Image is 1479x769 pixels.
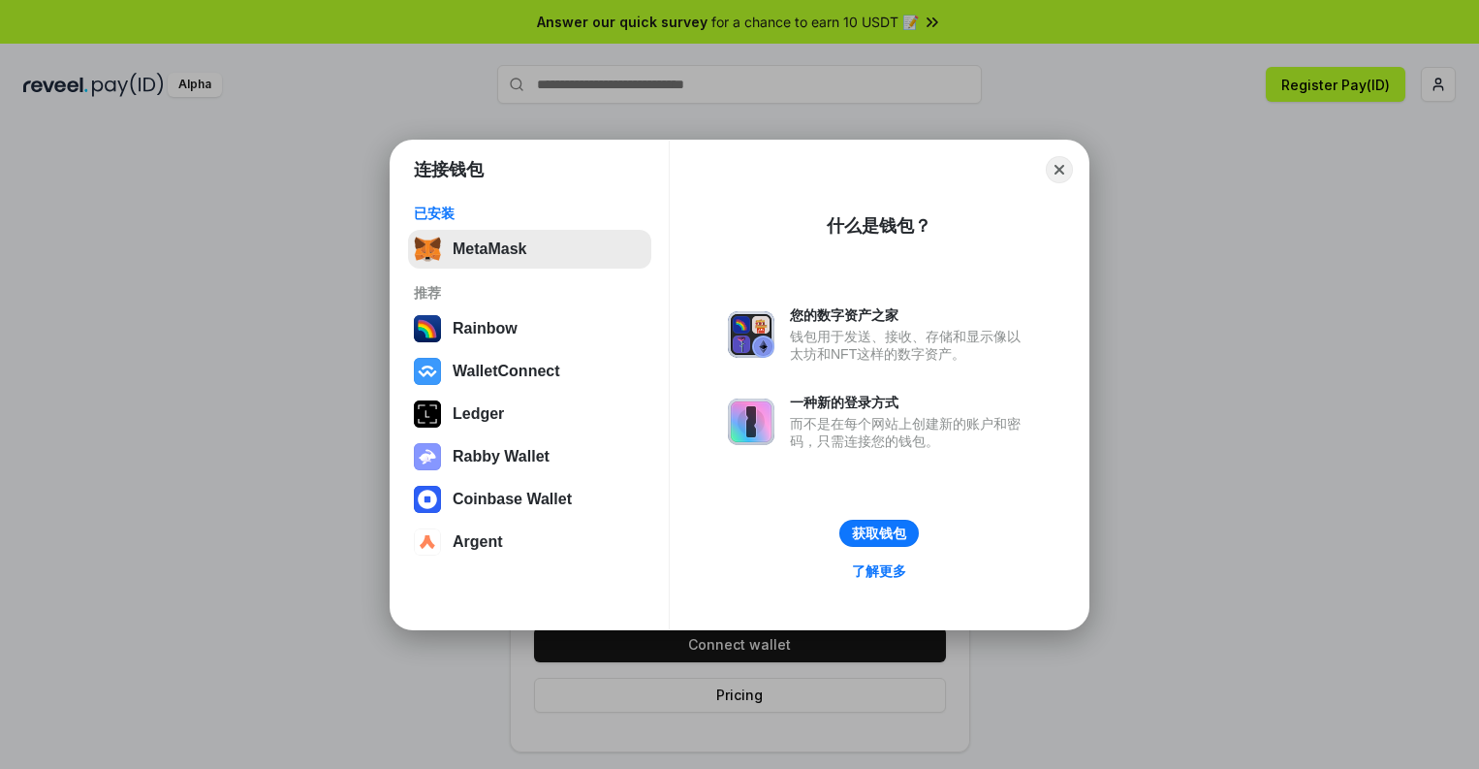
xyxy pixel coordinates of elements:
button: WalletConnect [408,352,651,391]
div: 了解更多 [852,562,906,580]
button: Ledger [408,395,651,433]
button: Rabby Wallet [408,437,651,476]
img: svg+xml,%3Csvg%20xmlns%3D%22http%3A%2F%2Fwww.w3.org%2F2000%2Fsvg%22%20fill%3D%22none%22%20viewBox... [414,443,441,470]
img: svg+xml,%3Csvg%20xmlns%3D%22http%3A%2F%2Fwww.w3.org%2F2000%2Fsvg%22%20width%3D%2228%22%20height%3... [414,401,441,428]
div: 什么是钱包？ [827,214,931,238]
button: Coinbase Wallet [408,480,651,519]
button: Rainbow [408,309,651,348]
img: svg+xml,%3Csvg%20xmlns%3D%22http%3A%2F%2Fwww.w3.org%2F2000%2Fsvg%22%20fill%3D%22none%22%20viewBox... [728,399,774,445]
div: WalletConnect [453,363,560,380]
img: svg+xml,%3Csvg%20xmlns%3D%22http%3A%2F%2Fwww.w3.org%2F2000%2Fsvg%22%20fill%3D%22none%22%20viewBox... [728,311,774,358]
div: Rabby Wallet [453,448,550,465]
div: Ledger [453,405,504,423]
div: 推荐 [414,284,645,302]
div: 一种新的登录方式 [790,394,1030,411]
div: MetaMask [453,240,526,258]
div: 您的数字资产之家 [790,306,1030,324]
div: Coinbase Wallet [453,491,572,508]
div: Argent [453,533,503,551]
img: svg+xml,%3Csvg%20width%3D%22120%22%20height%3D%22120%22%20viewBox%3D%220%200%20120%20120%22%20fil... [414,315,441,342]
a: 了解更多 [840,559,918,584]
img: svg+xml,%3Csvg%20width%3D%2228%22%20height%3D%2228%22%20viewBox%3D%220%200%2028%2028%22%20fill%3D... [414,358,441,385]
img: svg+xml,%3Csvg%20width%3D%2228%22%20height%3D%2228%22%20viewBox%3D%220%200%2028%2028%22%20fill%3D... [414,486,441,513]
div: 获取钱包 [852,525,906,542]
h1: 连接钱包 [414,158,484,181]
div: Rainbow [453,320,518,337]
button: MetaMask [408,230,651,269]
div: 钱包用于发送、接收、存储和显示像以太坊和NFT这样的数字资产。 [790,328,1030,363]
div: 已安装 [414,205,645,222]
img: svg+xml,%3Csvg%20fill%3D%22none%22%20height%3D%2233%22%20viewBox%3D%220%200%2035%2033%22%20width%... [414,236,441,263]
button: Argent [408,523,651,561]
button: 获取钱包 [839,520,919,547]
img: svg+xml,%3Csvg%20width%3D%2228%22%20height%3D%2228%22%20viewBox%3D%220%200%2028%2028%22%20fill%3D... [414,529,441,556]
button: Close [1046,156,1073,183]
div: 而不是在每个网站上创建新的账户和密码，只需连接您的钱包。 [790,415,1030,450]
